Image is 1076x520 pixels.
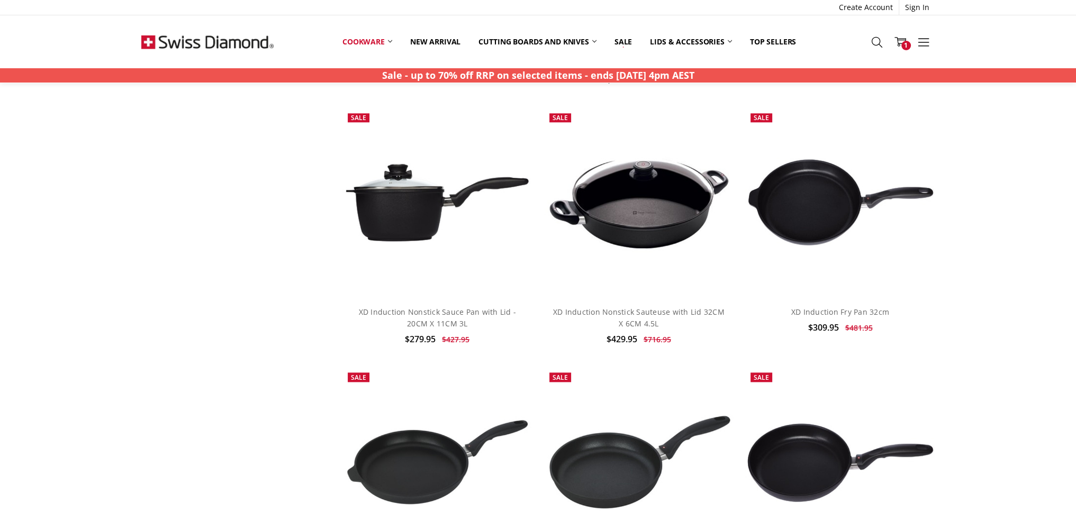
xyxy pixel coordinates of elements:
[544,412,734,513] img: XD Induction Fry Pan 24cm
[553,113,568,122] span: Sale
[342,416,532,507] img: XD Induction Nonstick Fry Pan 28cm
[889,29,912,55] a: 1
[553,307,725,329] a: XD Induction Nonstick Sauteuse with Lid 32CM X 6CM 4.5L
[745,108,935,297] a: XD Induction Fry Pan 32cm
[544,108,734,297] a: XD Induction Nonstick Sauteuse with Lid 32CM X 6CM 4.5L
[405,333,436,345] span: $279.95
[754,373,769,382] span: Sale
[754,113,769,122] span: Sale
[745,422,935,502] img: XD Induction Fry Pan 20cm
[342,161,532,244] img: XD Induction Nonstick Sauce Pan with Lid - 20CM X 11CM 3L
[351,113,366,122] span: Sale
[901,41,911,50] span: 1
[553,373,568,382] span: Sale
[607,333,637,345] span: $429.95
[141,15,274,68] img: Free Shipping On Every Order
[808,322,838,333] span: $309.95
[401,30,469,53] a: New arrival
[607,74,637,86] span: $389.95
[845,323,872,333] span: $481.95
[791,307,889,317] a: XD Induction Fry Pan 32cm
[351,373,366,382] span: Sale
[333,30,401,53] a: Cookware
[382,69,694,81] strong: Sale - up to 70% off RRP on selected items - ends [DATE] 4pm AEST
[469,30,605,53] a: Cutting boards and knives
[641,30,740,53] a: Lids & Accessories
[644,75,671,85] span: $609.95
[741,30,805,53] a: Top Sellers
[745,158,935,247] img: XD Induction Fry Pan 32cm
[358,307,516,329] a: XD Induction Nonstick Sauce Pan with Lid - 20CM X 11CM 3L
[442,334,469,344] span: $427.95
[544,152,734,252] img: XD Induction Nonstick Sauteuse with Lid 32CM X 6CM 4.5L
[605,30,641,53] a: Sale
[644,334,671,344] span: $716.95
[342,108,532,297] a: XD Induction Nonstick Sauce Pan with Lid - 20CM X 11CM 3L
